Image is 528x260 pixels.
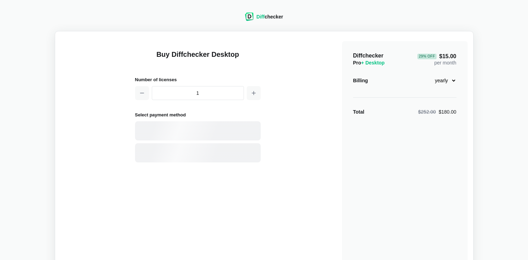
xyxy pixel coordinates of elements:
div: checker [256,13,283,20]
div: per month [417,52,456,66]
h2: Number of licenses [135,76,261,83]
span: Diff [256,14,265,20]
h2: Select payment method [135,111,261,118]
strong: Total [353,109,364,115]
span: $252.00 [418,109,436,115]
h1: Buy Diffchecker Desktop [135,49,261,68]
span: Diffchecker [353,53,384,59]
div: $180.00 [418,108,456,115]
span: + Desktop [361,60,385,66]
input: 1 [152,86,244,100]
div: 29 % Off [417,54,436,59]
a: Diffchecker logoDiffchecker [245,16,283,22]
img: Diffchecker logo [245,13,254,21]
span: $15.00 [417,54,456,59]
div: Billing [353,77,368,84]
span: Pro [353,60,385,66]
